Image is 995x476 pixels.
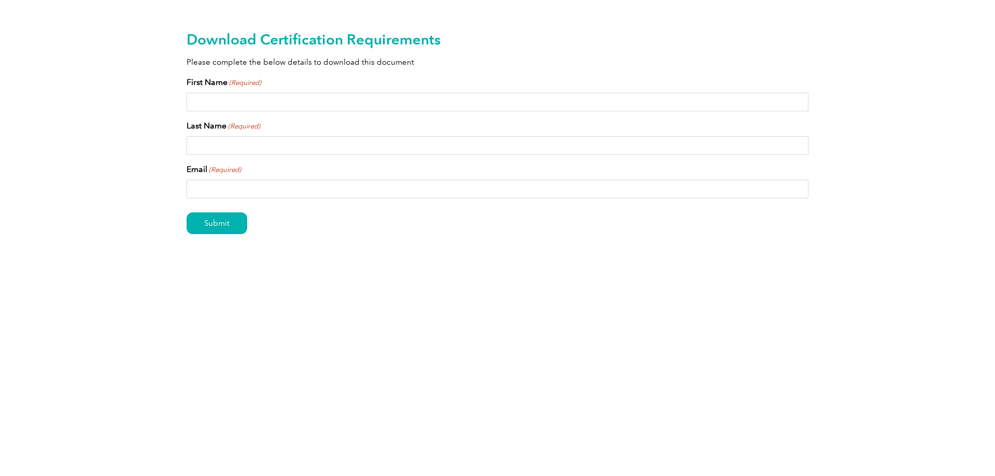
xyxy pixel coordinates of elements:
input: Submit [187,212,247,234]
p: Please complete the below details to download this document [187,56,808,68]
label: First Name [187,76,261,89]
h2: Download Certification Requirements [187,31,808,48]
span: (Required) [228,121,261,132]
span: (Required) [208,165,241,175]
label: Last Name [187,120,260,132]
span: (Required) [229,78,262,88]
label: Email [187,163,241,176]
